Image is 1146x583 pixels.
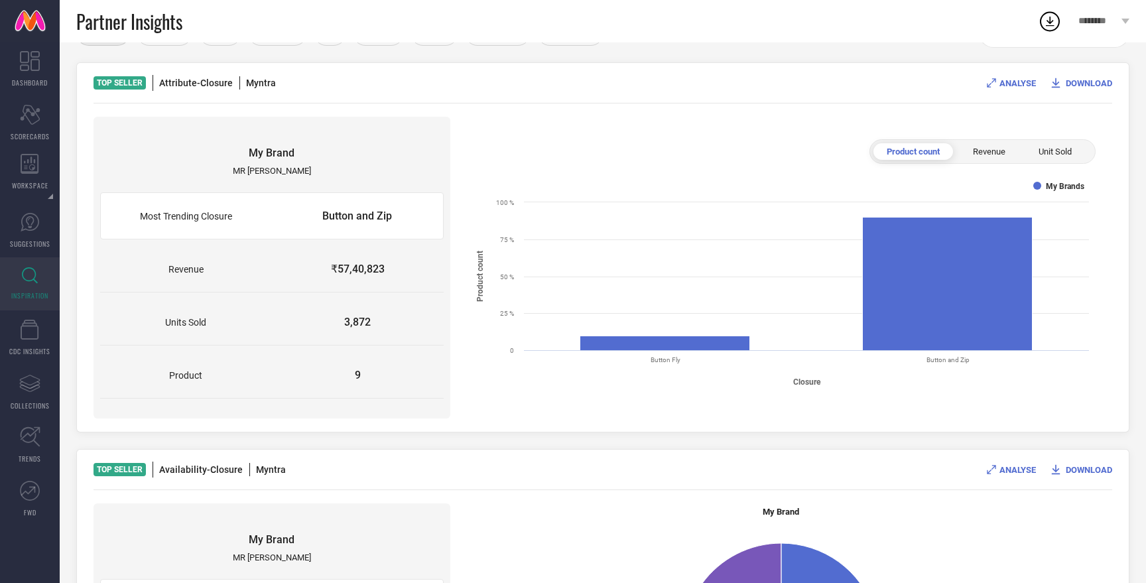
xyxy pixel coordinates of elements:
[500,236,514,243] text: 75 %
[101,194,272,238] span: Most Trending Closure
[1038,9,1062,33] div: Open download list
[256,464,290,475] span: Myntra
[100,130,444,166] span: My Brand
[926,356,969,363] text: Button and Zip
[793,377,820,387] tspan: Closure
[100,166,444,186] span: MR [PERSON_NAME]
[987,463,1036,476] div: Analyse
[500,273,514,281] text: 50 %
[272,299,444,345] span: 3,872
[1049,463,1112,476] div: Download
[650,356,680,363] text: Button Fly
[100,354,272,397] span: Product
[500,310,514,317] text: 25 %
[1066,78,1112,88] span: DOWNLOAD
[12,180,48,190] span: WORKSPACE
[272,246,444,292] span: ₹57,40,823
[246,78,280,88] span: Myntra
[1049,76,1112,90] div: Download
[159,78,233,88] span: Attribute - Closure
[476,251,485,302] tspan: Product count
[97,78,143,88] span: Top Seller
[100,247,272,291] span: Revenue
[496,199,514,206] text: 100 %
[11,401,50,411] span: COLLECTIONS
[159,464,243,475] span: Availability - Closure
[272,352,444,398] span: 9
[887,147,940,157] span: Product count
[24,507,36,517] span: FWD
[272,193,443,239] span: Button and Zip
[19,454,41,464] span: TRENDS
[9,346,50,356] span: CDC INSIGHTS
[973,147,1005,157] span: Revenue
[11,291,48,300] span: INSPIRATION
[1066,465,1112,475] span: DOWNLOAD
[100,552,444,572] span: MR [PERSON_NAME]
[987,76,1036,90] div: Analyse
[467,507,1096,530] span: My Brand
[100,517,444,552] span: My Brand
[10,239,50,249] span: SUGGESTIONS
[1039,147,1072,157] span: Unit Sold
[510,347,514,354] text: 0
[11,131,50,141] span: SCORECARDS
[999,465,1036,475] span: ANALYSE
[999,78,1036,88] span: ANALYSE
[97,465,143,474] span: Top Seller
[76,8,182,35] span: Partner Insights
[100,300,272,344] span: Units Sold
[12,78,48,88] span: DASHBOARD
[1046,182,1084,191] text: My Brands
